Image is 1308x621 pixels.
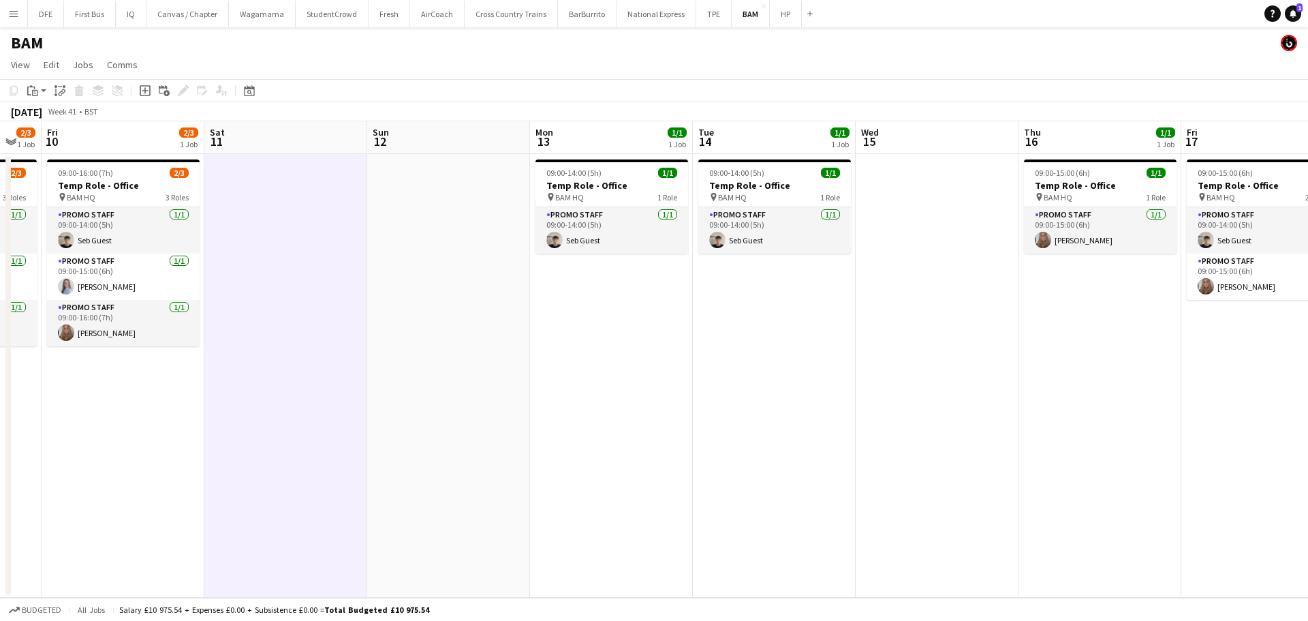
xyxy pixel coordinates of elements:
[116,1,146,27] button: IQ
[617,1,696,27] button: National Express
[5,56,35,74] a: View
[7,603,63,618] button: Budgeted
[465,1,558,27] button: Cross Country Trains
[696,1,732,27] button: TPE
[324,605,429,615] span: Total Budgeted £10 975.54
[1285,5,1301,22] a: 1
[107,59,138,71] span: Comms
[558,1,617,27] button: BarBurrito
[22,605,61,615] span: Budgeted
[75,605,108,615] span: All jobs
[1281,35,1297,51] app-user-avatar: Tim Bodenham
[44,59,59,71] span: Edit
[11,59,30,71] span: View
[369,1,410,27] button: Fresh
[38,56,65,74] a: Edit
[84,106,98,117] div: BST
[1296,3,1303,12] span: 1
[67,56,99,74] a: Jobs
[770,1,802,27] button: HP
[119,605,429,615] div: Salary £10 975.54 + Expenses £0.00 + Subsistence £0.00 =
[296,1,369,27] button: StudentCrowd
[732,1,770,27] button: BAM
[146,1,229,27] button: Canvas / Chapter
[64,1,116,27] button: First Bus
[45,106,79,117] span: Week 41
[28,1,64,27] button: DFE
[73,59,93,71] span: Jobs
[102,56,143,74] a: Comms
[11,33,43,53] h1: BAM
[410,1,465,27] button: AirCoach
[229,1,296,27] button: Wagamama
[11,105,42,119] div: [DATE]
